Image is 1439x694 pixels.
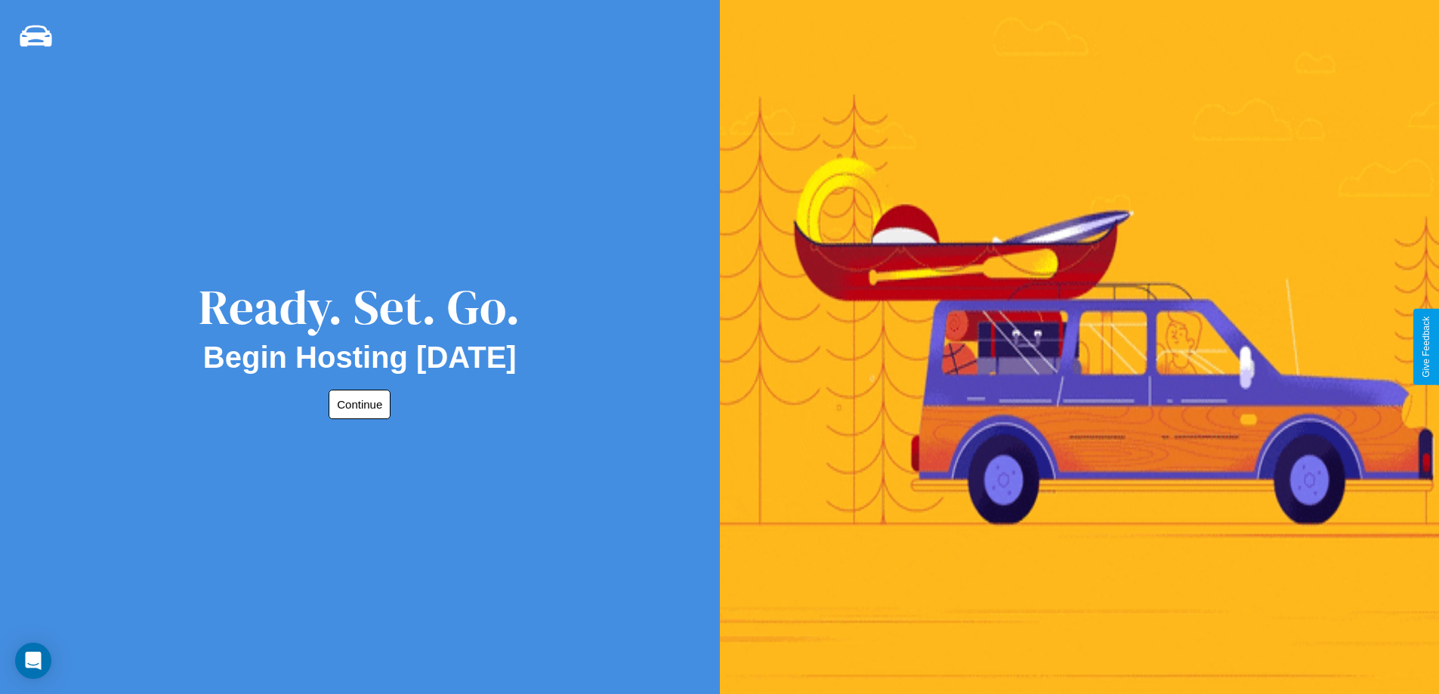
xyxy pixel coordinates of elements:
[203,341,517,375] h2: Begin Hosting [DATE]
[1421,316,1431,378] div: Give Feedback
[329,390,391,419] button: Continue
[15,643,51,679] div: Open Intercom Messenger
[199,273,520,341] div: Ready. Set. Go.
